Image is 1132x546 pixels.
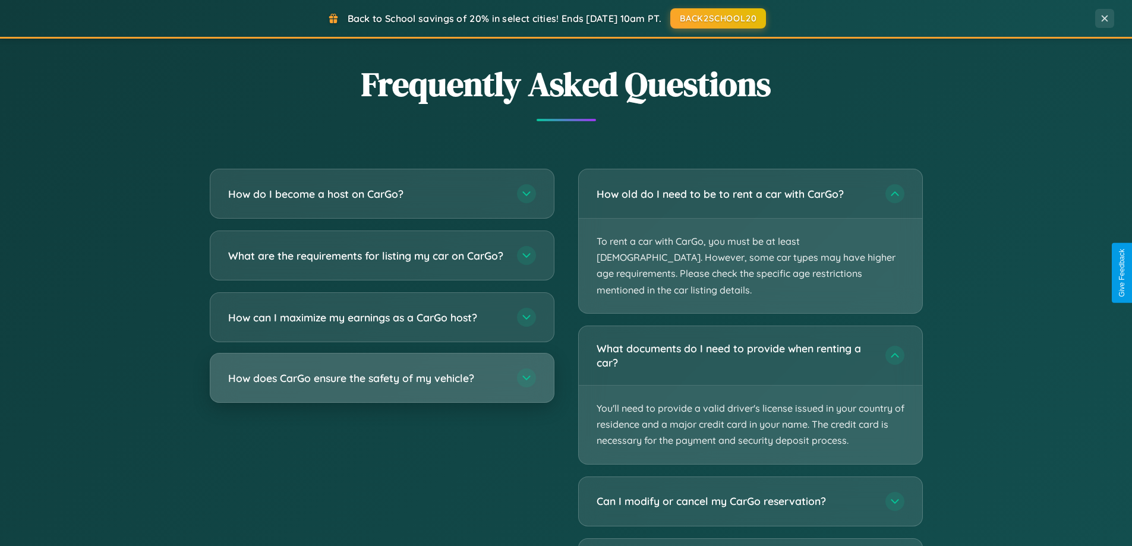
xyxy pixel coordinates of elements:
[597,341,874,370] h3: What documents do I need to provide when renting a car?
[597,187,874,201] h3: How old do I need to be to rent a car with CarGo?
[228,187,505,201] h3: How do I become a host on CarGo?
[670,8,766,29] button: BACK2SCHOOL20
[348,12,661,24] span: Back to School savings of 20% in select cities! Ends [DATE] 10am PT.
[579,219,922,313] p: To rent a car with CarGo, you must be at least [DEMOGRAPHIC_DATA]. However, some car types may ha...
[228,310,505,325] h3: How can I maximize my earnings as a CarGo host?
[1118,249,1126,297] div: Give Feedback
[597,494,874,509] h3: Can I modify or cancel my CarGo reservation?
[228,371,505,386] h3: How does CarGo ensure the safety of my vehicle?
[228,248,505,263] h3: What are the requirements for listing my car on CarGo?
[210,61,923,107] h2: Frequently Asked Questions
[579,386,922,464] p: You'll need to provide a valid driver's license issued in your country of residence and a major c...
